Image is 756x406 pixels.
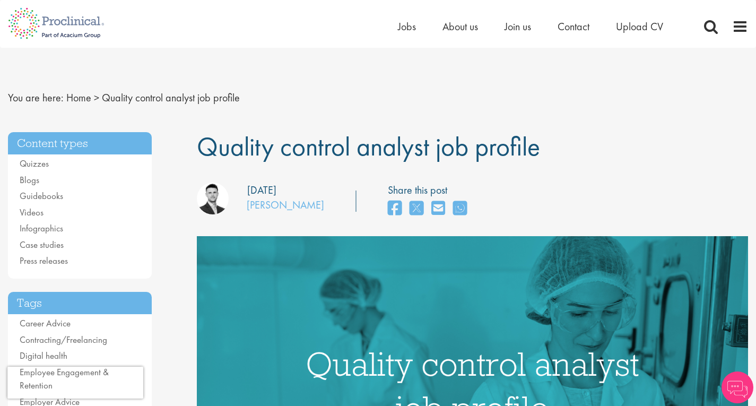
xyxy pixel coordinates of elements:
label: Share this post [388,183,472,198]
a: share on email [431,197,445,220]
img: Chatbot [722,372,753,403]
a: [PERSON_NAME] [247,198,324,212]
a: About us [442,20,478,33]
span: Quality control analyst job profile [102,91,240,105]
div: [DATE] [247,183,276,198]
a: Upload CV [616,20,663,33]
span: You are here: [8,91,64,105]
span: Quality control analyst job profile [197,129,540,163]
a: Case studies [20,239,64,250]
a: Join us [505,20,531,33]
iframe: reCAPTCHA [7,367,143,399]
a: Digital health [20,350,67,361]
a: Press releases [20,255,68,266]
h3: Content types [8,132,152,155]
a: Jobs [398,20,416,33]
a: share on whats app [453,197,467,220]
a: Quizzes [20,158,49,169]
a: Guidebooks [20,190,63,202]
a: Infographics [20,222,63,234]
a: Blogs [20,174,39,186]
a: Career Advice [20,317,71,329]
span: > [94,91,99,105]
img: Joshua Godden [197,183,229,214]
a: breadcrumb link [66,91,91,105]
a: Employee Engagement & Retention [20,366,109,392]
a: share on twitter [410,197,423,220]
a: Videos [20,206,44,218]
a: Contact [558,20,589,33]
a: Contracting/Freelancing [20,334,107,345]
h3: Tags [8,292,152,315]
a: share on facebook [388,197,402,220]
